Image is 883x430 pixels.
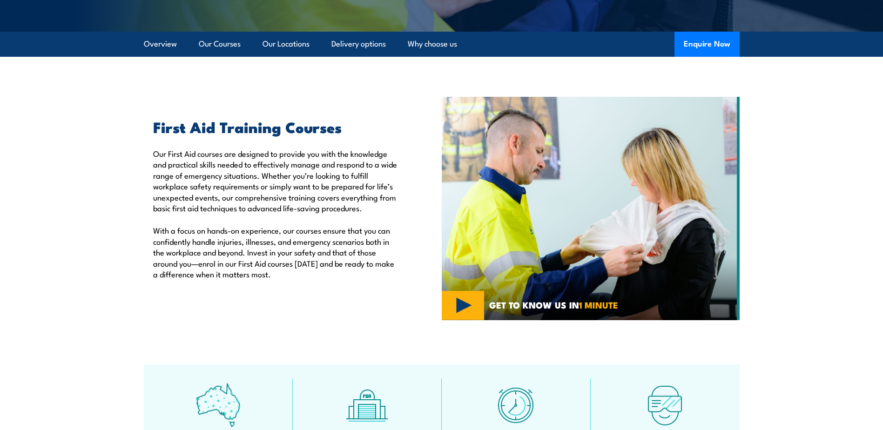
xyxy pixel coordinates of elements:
[345,383,389,427] img: facilities-icon
[153,225,399,279] p: With a focus on hands-on experience, our courses ensure that you can confidently handle injuries,...
[579,298,618,311] strong: 1 MINUTE
[331,32,386,56] a: Delivery options
[643,383,687,427] img: tech-icon
[263,32,310,56] a: Our Locations
[153,120,399,133] h2: First Aid Training Courses
[144,32,177,56] a: Overview
[494,383,538,427] img: fast-icon
[196,383,240,427] img: auswide-icon
[674,32,740,57] button: Enquire Now
[489,301,618,309] span: GET TO KNOW US IN
[153,148,399,213] p: Our First Aid courses are designed to provide you with the knowledge and practical skills needed ...
[408,32,457,56] a: Why choose us
[199,32,241,56] a: Our Courses
[442,97,740,320] img: Fire & Safety Australia deliver Health and Safety Representatives Training Courses – HSR Training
